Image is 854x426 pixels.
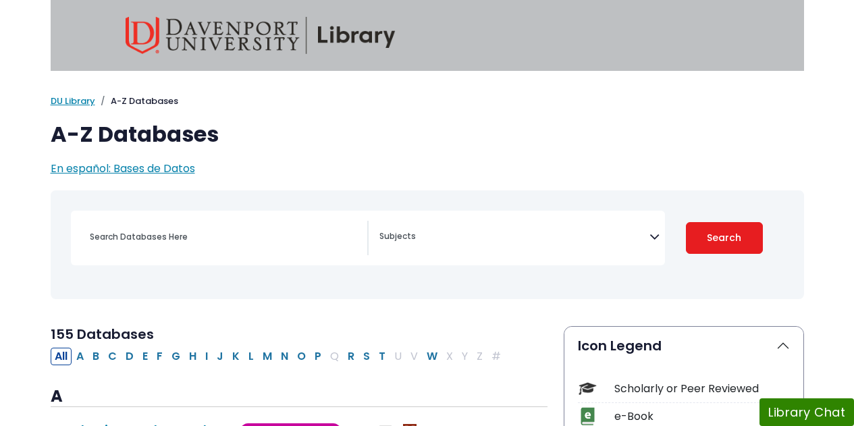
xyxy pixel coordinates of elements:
button: Icon Legend [564,327,803,365]
div: Alpha-list to filter by first letter of database name [51,348,506,363]
button: Filter Results R [344,348,358,365]
button: Filter Results T [375,348,390,365]
button: Filter Results J [213,348,228,365]
button: Filter Results A [72,348,88,365]
button: Filter Results F [153,348,167,365]
button: Filter Results W [423,348,442,365]
button: Filter Results D [122,348,138,365]
button: Filter Results E [138,348,152,365]
button: Library Chat [759,398,854,426]
button: Submit for Search Results [686,222,763,254]
nav: Search filters [51,190,804,299]
img: Icon e-Book [579,407,597,425]
button: Filter Results I [201,348,212,365]
button: Filter Results H [185,348,201,365]
h1: A-Z Databases [51,122,804,147]
textarea: Search [379,232,649,243]
input: Search database by title or keyword [82,227,367,246]
button: Filter Results K [228,348,244,365]
a: En español: Bases de Datos [51,161,195,176]
button: Filter Results B [88,348,103,365]
img: Davenport University Library [126,17,396,54]
button: Filter Results N [277,348,292,365]
h3: A [51,387,548,407]
li: A-Z Databases [95,95,178,108]
span: 155 Databases [51,325,154,344]
button: Filter Results P [311,348,325,365]
a: DU Library [51,95,95,107]
button: All [51,348,72,365]
button: Filter Results O [293,348,310,365]
div: e-Book [614,408,790,425]
button: Filter Results S [359,348,374,365]
button: Filter Results M [259,348,276,365]
nav: breadcrumb [51,95,804,108]
img: Icon Scholarly or Peer Reviewed [579,379,597,398]
button: Filter Results L [244,348,258,365]
button: Filter Results C [104,348,121,365]
button: Filter Results G [167,348,184,365]
div: Scholarly or Peer Reviewed [614,381,790,397]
